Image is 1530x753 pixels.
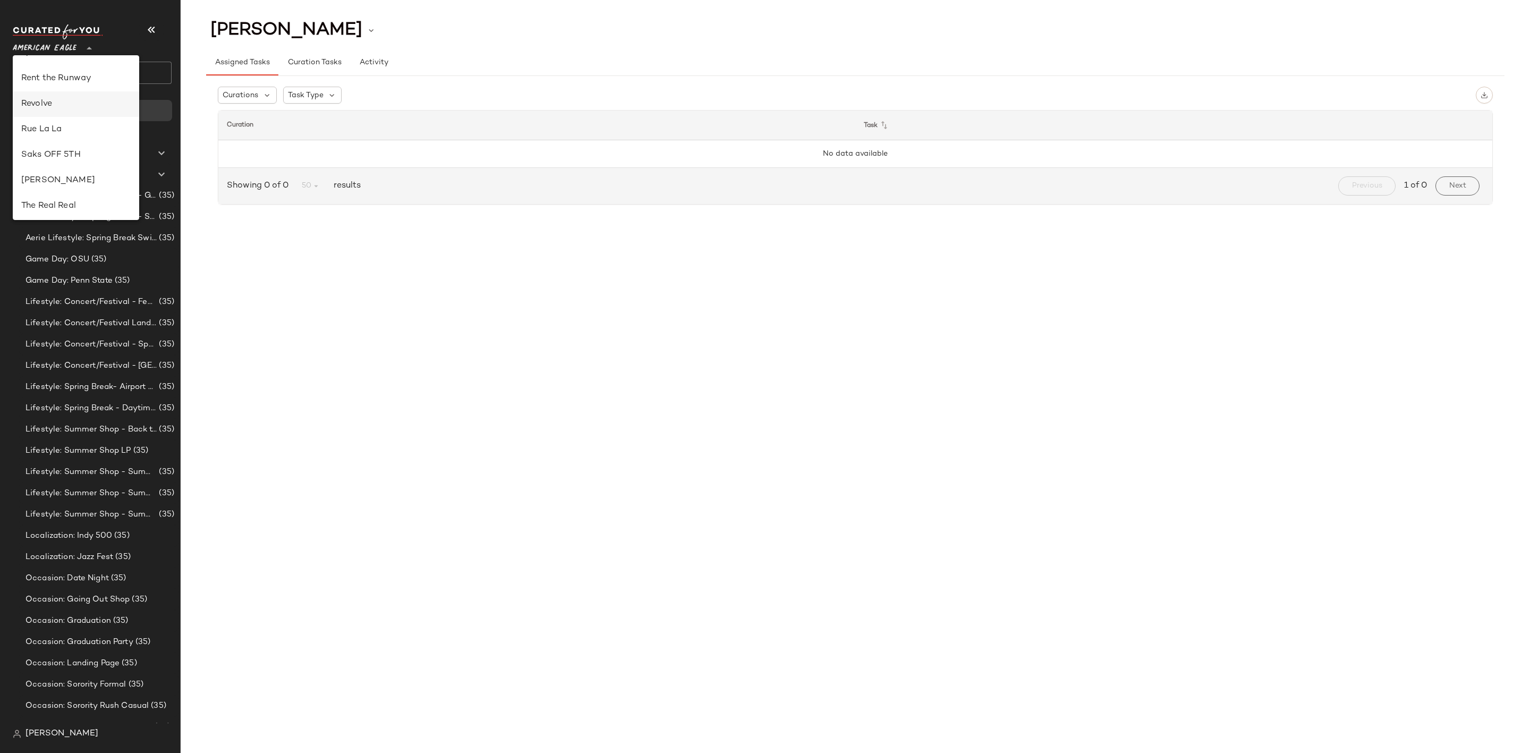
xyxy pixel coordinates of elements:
[227,180,293,192] span: Showing 0 of 0
[359,58,388,67] span: Activity
[25,360,157,372] span: Lifestyle: Concert/Festival - [GEOGRAPHIC_DATA]
[131,445,149,457] span: (35)
[157,211,174,223] span: (35)
[113,275,130,287] span: (35)
[25,700,149,712] span: Occasion: Sorority Rush Casual
[21,98,131,111] div: Revolve
[1435,176,1480,196] button: Next
[157,317,174,329] span: (35)
[157,360,174,372] span: (35)
[855,111,1492,140] th: Task
[109,572,126,585] span: (35)
[21,149,131,162] div: Saks OFF 5TH
[1481,91,1488,99] img: svg%3e
[157,509,174,521] span: (35)
[25,445,131,457] span: Lifestyle: Summer Shop LP
[157,424,174,436] span: (35)
[25,551,113,563] span: Localization: Jazz Fest
[21,72,131,85] div: Rent the Runway
[157,487,174,500] span: (35)
[157,190,174,202] span: (35)
[25,339,157,351] span: Lifestyle: Concert/Festival - Sporty
[13,730,21,738] img: svg%3e
[25,253,89,266] span: Game Day: OSU
[120,657,137,670] span: (35)
[25,317,157,329] span: Lifestyle: Concert/Festival Landing Page
[218,111,855,140] th: Curation
[25,721,152,733] span: Occasion: Sorority Rush Dresses
[25,636,133,648] span: Occasion: Graduation Party
[25,679,126,691] span: Occasion: Sorority Formal
[218,140,1492,168] td: No data available
[25,466,157,478] span: Lifestyle: Summer Shop - Summer Abroad
[157,296,174,308] span: (35)
[13,55,139,221] div: undefined-list
[157,232,174,244] span: (35)
[130,594,147,606] span: (35)
[113,551,131,563] span: (35)
[25,727,98,740] span: [PERSON_NAME]
[112,530,130,542] span: (35)
[157,402,174,414] span: (35)
[25,615,111,627] span: Occasion: Graduation
[152,721,170,733] span: (35)
[288,90,324,101] span: Task Type
[89,253,107,266] span: (35)
[13,36,76,55] span: American Eagle
[157,466,174,478] span: (35)
[287,58,341,67] span: Curation Tasks
[25,509,157,521] span: Lifestyle: Summer Shop - Summer Study Sessions
[25,296,157,308] span: Lifestyle: Concert/Festival - Femme
[25,232,157,244] span: Aerie Lifestyle: Spring Break Swimsuits Landing Page
[157,381,174,393] span: (35)
[126,679,144,691] span: (35)
[25,381,157,393] span: Lifestyle: Spring Break- Airport Style
[21,200,131,213] div: The Real Real
[111,615,129,627] span: (35)
[25,487,157,500] span: Lifestyle: Summer Shop - Summer Internship
[157,339,174,351] span: (35)
[25,572,109,585] span: Occasion: Date Night
[133,636,151,648] span: (35)
[149,700,166,712] span: (35)
[329,180,361,192] span: results
[21,174,131,187] div: [PERSON_NAME]
[215,58,270,67] span: Assigned Tasks
[25,594,130,606] span: Occasion: Going Out Shop
[25,424,157,436] span: Lifestyle: Summer Shop - Back to School Essentials
[1449,182,1466,190] span: Next
[13,24,103,39] img: cfy_white_logo.C9jOOHJF.svg
[223,90,258,101] span: Curations
[21,123,131,136] div: Rue La La
[210,20,362,40] span: [PERSON_NAME]
[25,275,113,287] span: Game Day: Penn State
[25,657,120,670] span: Occasion: Landing Page
[1404,180,1427,192] span: 1 of 0
[25,402,157,414] span: Lifestyle: Spring Break - Daytime Casual
[25,530,112,542] span: Localization: Indy 500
